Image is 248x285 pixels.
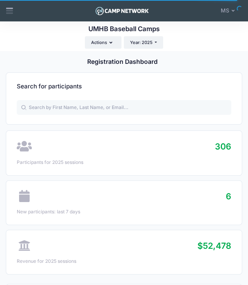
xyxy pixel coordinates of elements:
[17,159,231,166] div: Participants for 2025 sessions
[216,2,242,19] button: MS
[85,36,121,49] button: Actions
[94,5,150,17] img: Logo
[87,58,158,65] h1: Registration Dashboard
[130,40,153,45] span: Year: 2025
[17,258,231,265] div: Revenue for 2025 sessions
[17,208,231,215] div: New participants: last 7 days
[17,77,82,95] h4: Search for participants
[221,7,229,15] span: MS
[17,100,231,115] input: Search by First Name, Last Name, or Email...
[215,141,231,151] span: 306
[88,25,160,33] h1: UMHB Baseball Camps
[4,2,15,19] div: Show aside menu
[226,191,231,201] span: 6
[197,241,231,251] span: $52,478
[124,36,164,49] button: Year: 2025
